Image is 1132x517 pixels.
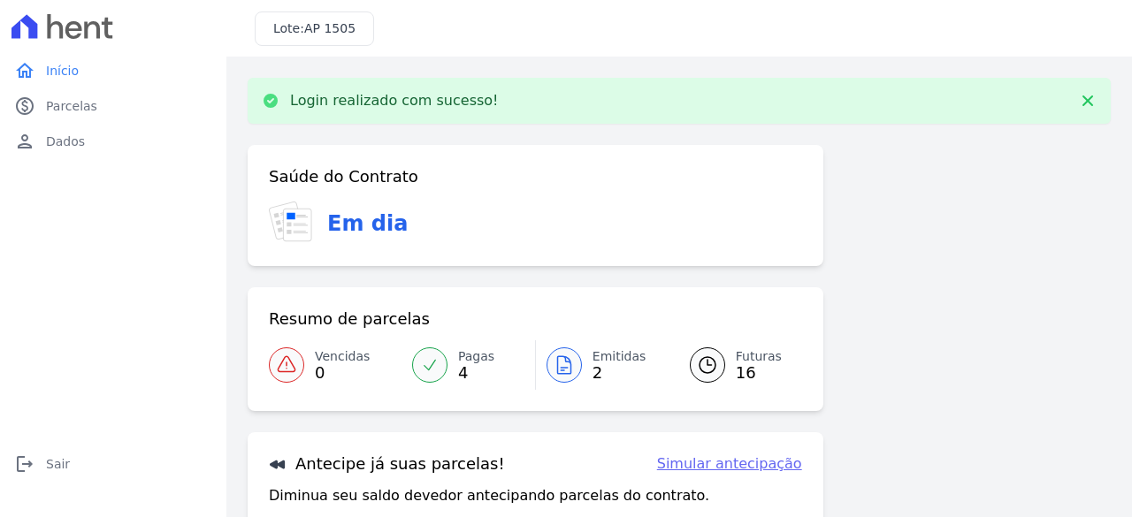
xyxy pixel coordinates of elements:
[46,133,85,150] span: Dados
[458,366,494,380] span: 4
[736,366,782,380] span: 16
[269,340,402,390] a: Vencidas 0
[657,453,802,475] a: Simular antecipação
[46,97,97,115] span: Parcelas
[315,366,370,380] span: 0
[46,62,79,80] span: Início
[593,347,646,366] span: Emitidas
[7,53,219,88] a: homeInício
[304,21,356,35] span: AP 1505
[7,88,219,124] a: paidParcelas
[14,60,35,81] i: home
[269,166,418,187] h3: Saúde do Contrato
[458,347,494,366] span: Pagas
[7,124,219,159] a: personDados
[327,208,408,239] h3: Em dia
[269,308,430,330] h3: Resumo de parcelas
[46,455,70,473] span: Sair
[290,92,499,110] p: Login realizado com sucesso!
[14,95,35,117] i: paid
[536,340,669,390] a: Emitidas 2
[269,453,505,475] h3: Antecipe já suas parcelas!
[7,446,219,482] a: logoutSair
[593,366,646,380] span: 2
[14,131,35,152] i: person
[315,347,370,366] span: Vencidas
[736,347,782,366] span: Futuras
[402,340,535,390] a: Pagas 4
[669,340,802,390] a: Futuras 16
[273,19,356,38] h3: Lote:
[269,485,709,506] p: Diminua seu saldo devedor antecipando parcelas do contrato.
[14,453,35,475] i: logout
